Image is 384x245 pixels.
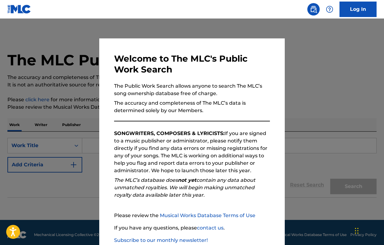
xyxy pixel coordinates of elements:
div: Drag [355,221,359,240]
img: search [310,6,317,13]
a: contact us [197,225,224,231]
iframe: Chat Widget [353,215,384,245]
p: Please review the [114,212,270,219]
p: If you have any questions, please . [114,224,270,232]
div: Help [323,3,336,15]
em: The MLC’s database does contain any data about unmatched royalties. We will begin making unmatche... [114,177,255,198]
a: Subscribe to our monthly newsletter! [114,237,208,243]
p: The accuracy and completeness of The MLC’s data is determined solely by our Members. [114,99,270,114]
a: Log In [339,2,377,17]
a: Public Search [307,3,320,15]
p: If you are signed to a music publisher or administrator, please notify them directly if you find ... [114,130,270,174]
h3: Welcome to The MLC's Public Work Search [114,53,270,75]
strong: SONGWRITERS, COMPOSERS & LYRICISTS: [114,130,224,136]
a: Musical Works Database Terms of Use [160,212,255,218]
img: MLC Logo [7,5,31,14]
strong: not yet [178,177,196,183]
img: help [326,6,333,13]
p: The Public Work Search allows anyone to search The MLC’s song ownership database free of charge. [114,82,270,97]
